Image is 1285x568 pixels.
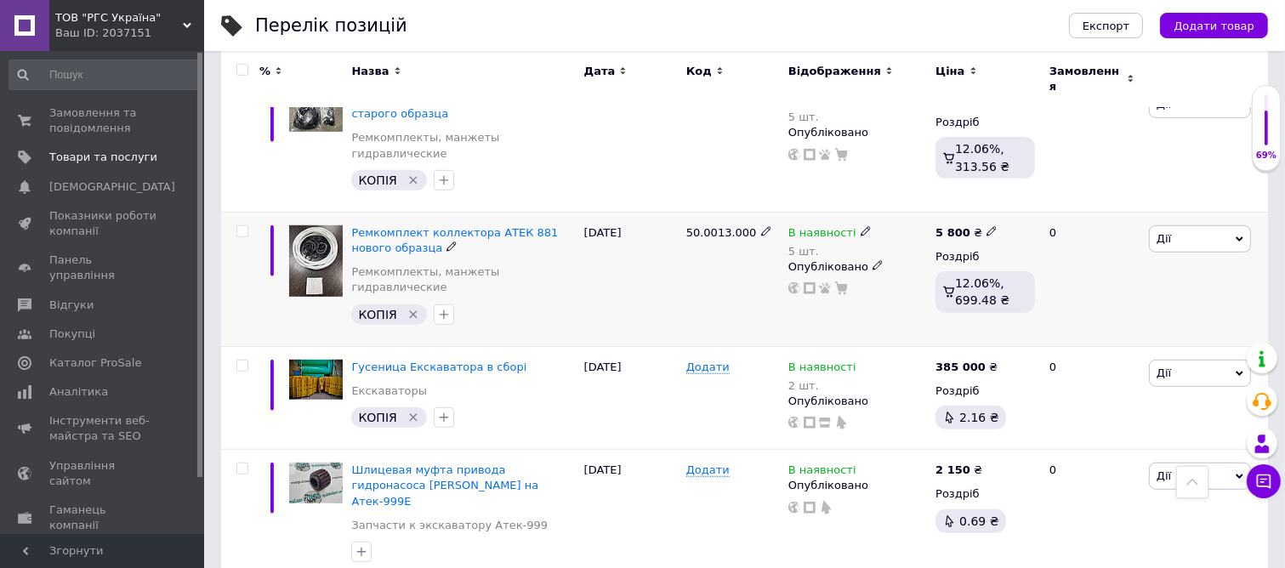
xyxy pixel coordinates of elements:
span: Код [686,64,712,79]
span: КОПІЯ [358,308,396,321]
span: Дії [1157,232,1171,245]
span: Відгуки [49,298,94,313]
span: Показники роботи компанії [49,208,157,239]
span: КОПІЯ [358,173,396,187]
span: Інструменти веб-майстра та SEO [49,413,157,444]
div: 69% [1253,150,1280,162]
img: Ремкомплект коллектора АТЕК 881 нового образца [289,225,343,298]
span: 12.06%, 699.48 ₴ [955,276,1009,307]
span: Аналітика [49,384,108,400]
div: [DATE] [580,346,682,450]
img: Шлицевая муфта привода гидронасоса Parker на Атек-999E [289,463,343,503]
span: Дата [584,64,616,79]
div: Роздріб [935,383,1035,399]
a: Ремкомплекты, манжеты гидравлические [351,264,575,295]
div: Роздріб [935,115,1035,130]
span: 50.0013.000 [686,226,757,239]
a: Екскаваторы [351,383,427,399]
span: Експорт [1083,20,1130,32]
span: ТОВ "РГС Україна" [55,10,183,26]
span: Гаманець компанії [49,503,157,533]
div: 0 [1039,78,1145,213]
span: Каталог ProSale [49,355,141,371]
div: Опубліковано [788,478,927,493]
div: Опубліковано [788,259,927,275]
div: 5 шт. [788,245,872,258]
input: Пошук [9,60,201,90]
svg: Видалити мітку [407,173,420,187]
span: 2.16 ₴ [959,411,998,424]
span: Додати [686,463,730,477]
span: Покупці [49,327,95,342]
div: [DATE] [580,212,682,346]
div: 2 шт. [788,379,856,392]
div: 0 [1039,212,1145,346]
span: Назва [351,64,389,79]
div: ₴ [935,463,982,478]
div: Ваш ID: 2037151 [55,26,204,41]
span: % [259,64,270,79]
span: Товари та послуги [49,150,157,165]
div: 0 [1039,346,1145,450]
span: Дії [1157,366,1171,379]
img: Ремкомплект коллектора 4321 старого образца [289,91,343,132]
span: Відображення [788,64,881,79]
span: Замовлення [1049,64,1123,94]
span: КОПІЯ [358,411,396,424]
div: [DATE] [580,78,682,213]
svg: Видалити мітку [407,411,420,424]
span: Додати товар [1174,20,1254,32]
a: Ремкомплект коллектора АТЕК 881 нового образца [351,226,558,254]
div: Роздріб [935,249,1035,264]
div: ₴ [935,360,998,375]
button: Експорт [1069,13,1144,38]
span: Замовлення та повідомлення [49,105,157,136]
a: Ремкомплекты, манжеты гидравлические [351,130,575,161]
span: 12.06%, 313.56 ₴ [955,142,1009,173]
span: [DEMOGRAPHIC_DATA] [49,179,175,195]
button: Чат з покупцем [1247,464,1281,498]
b: 385 000 [935,361,986,373]
b: 2 150 [935,463,970,476]
div: ₴ [935,225,998,241]
b: 5 800 [935,226,970,239]
span: В наявності [788,361,856,378]
button: Додати товар [1160,13,1268,38]
div: Опубліковано [788,125,927,140]
div: Перелік позицій [255,17,407,35]
span: Панель управління [49,253,157,283]
span: Дії [1157,469,1171,482]
img: Гусеница Екскаватора в сборі [289,360,343,400]
div: Опубліковано [788,394,927,409]
a: Шлицевая муфта привода гидронасоса [PERSON_NAME] на Атек-999E [351,463,538,507]
svg: Видалити мітку [407,308,420,321]
span: Ціна [935,64,964,79]
div: 5 шт. [788,111,856,123]
span: 0.69 ₴ [959,514,998,528]
a: Гусеница Екскаватора в сборі [351,361,526,373]
span: Управління сайтом [49,458,157,489]
span: В наявності [788,226,856,244]
span: В наявності [788,463,856,481]
div: Роздріб [935,486,1035,502]
a: Запчасти к экскаватору Атек-999 [351,518,548,533]
span: Додати [686,361,730,374]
